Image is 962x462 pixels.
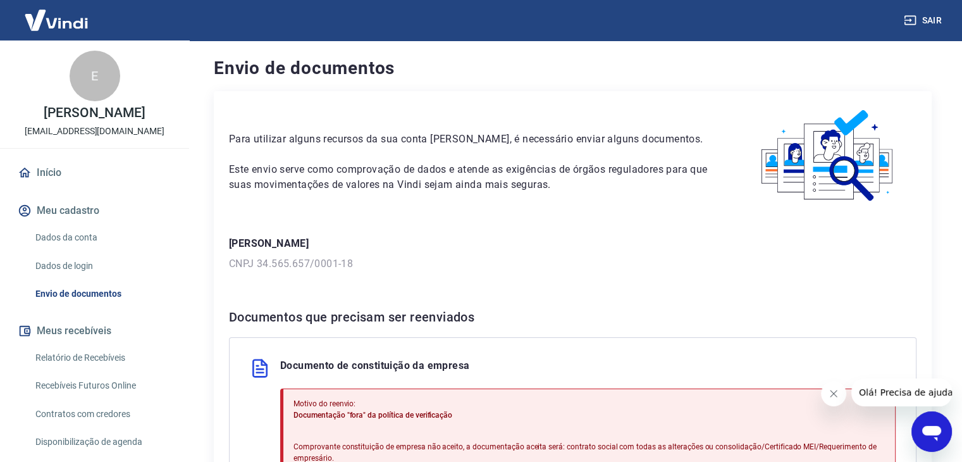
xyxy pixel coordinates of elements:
[8,9,106,19] span: Olá! Precisa de ajuda?
[229,307,916,327] h6: Documentos que precisam ser reenviados
[911,411,952,452] iframe: Botão para abrir a janela de mensagens
[250,358,270,378] img: file.3f2e98d22047474d3a157069828955b5.svg
[214,56,932,81] h4: Envio de documentos
[229,236,916,251] p: [PERSON_NAME]
[70,51,120,101] div: E
[229,162,710,192] p: Este envio serve como comprovação de dados e atende as exigências de órgãos reguladores para que ...
[30,225,174,251] a: Dados da conta
[229,256,916,272] p: CNPJ 34.565.657/0001-18
[15,197,174,225] button: Meu cadastro
[44,106,145,120] p: [PERSON_NAME]
[15,317,174,345] button: Meus recebíveis
[30,281,174,307] a: Envio de documentos
[15,159,174,187] a: Início
[821,381,846,406] iframe: Fechar mensagem
[30,429,174,455] a: Disponibilização de agenda
[740,106,916,206] img: waiting_documents.41d9841a9773e5fdf392cede4d13b617.svg
[30,401,174,427] a: Contratos com credores
[30,373,174,399] a: Recebíveis Futuros Online
[293,411,452,420] span: Documentação "fora" da política de verificação
[15,1,97,39] img: Vindi
[280,358,469,378] p: Documento de constituição da empresa
[851,378,952,406] iframe: Mensagem da empresa
[30,345,174,371] a: Relatório de Recebíveis
[25,125,164,138] p: [EMAIL_ADDRESS][DOMAIN_NAME]
[293,398,885,409] p: Motivo do reenvio:
[30,253,174,279] a: Dados de login
[229,132,710,147] p: Para utilizar alguns recursos da sua conta [PERSON_NAME], é necessário enviar alguns documentos.
[901,9,947,32] button: Sair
